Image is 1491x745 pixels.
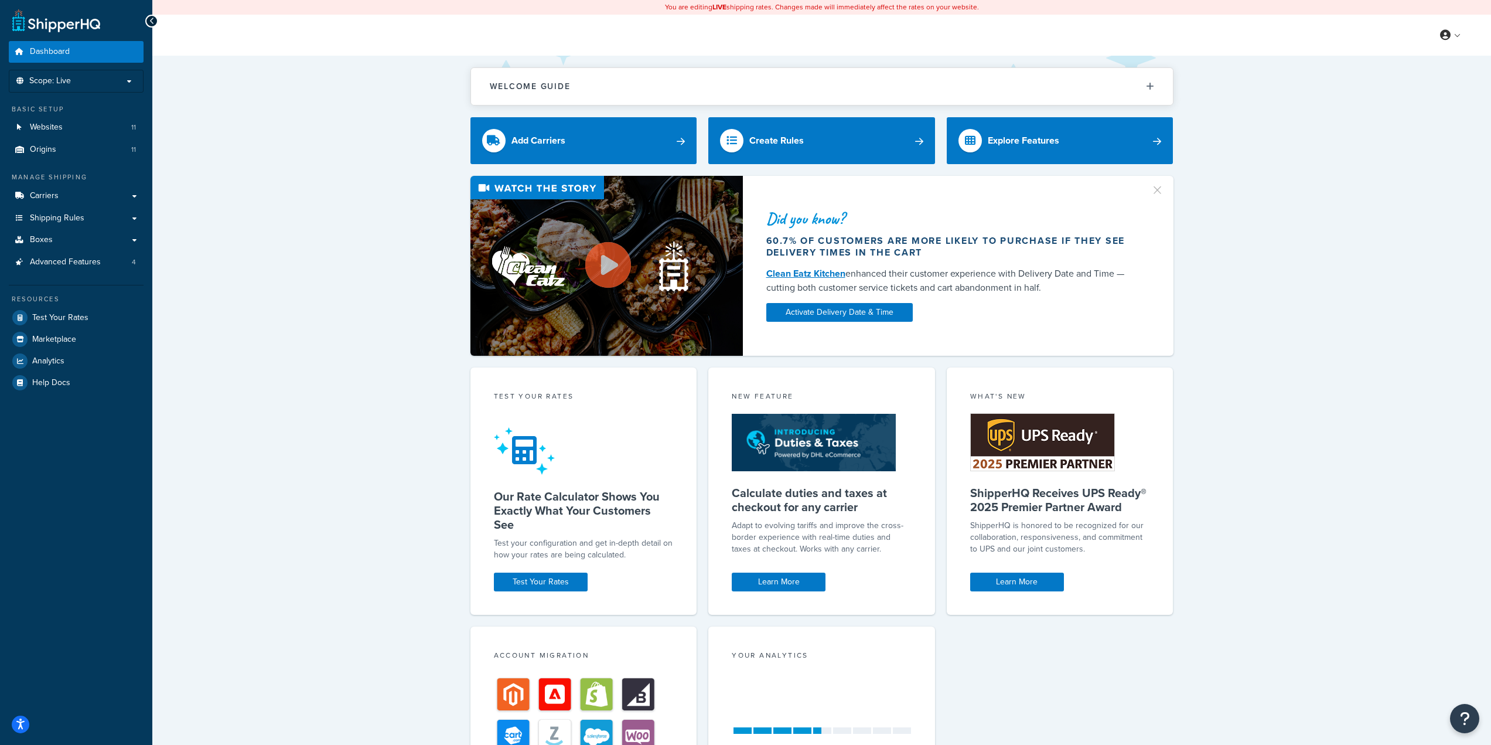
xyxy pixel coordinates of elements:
[30,257,101,267] span: Advanced Features
[766,267,1137,295] div: enhanced their customer experience with Delivery Date and Time — cutting both customer service ti...
[32,378,70,388] span: Help Docs
[494,538,674,561] div: Test your configuration and get in-depth detail on how your rates are being calculated.
[970,573,1064,591] a: Learn More
[9,117,144,138] li: Websites
[494,391,674,404] div: Test your rates
[30,213,84,223] span: Shipping Rules
[9,104,144,114] div: Basic Setup
[766,235,1137,258] div: 60.7% of customers are more likely to purchase if they see delivery times in the cart
[732,391,912,404] div: New Feature
[9,372,144,393] a: Help Docs
[1450,704,1479,733] button: Open Resource Center
[9,172,144,182] div: Manage Shipping
[9,229,144,251] a: Boxes
[708,117,935,164] a: Create Rules
[32,356,64,366] span: Analytics
[471,68,1173,105] button: Welcome Guide
[30,235,53,245] span: Boxes
[9,41,144,63] a: Dashboard
[30,145,56,155] span: Origins
[9,117,144,138] a: Websites11
[9,294,144,304] div: Resources
[32,335,76,345] span: Marketplace
[766,303,913,322] a: Activate Delivery Date & Time
[30,123,63,132] span: Websites
[749,132,804,149] div: Create Rules
[988,132,1059,149] div: Explore Features
[732,520,912,555] p: Adapt to evolving tariffs and improve the cross-border experience with real-time duties and taxes...
[970,520,1150,555] p: ShipperHQ is honored to be recognized for our collaboration, responsiveness, and commitment to UP...
[132,257,136,267] span: 4
[732,573,825,591] a: Learn More
[29,76,71,86] span: Scope: Live
[30,191,59,201] span: Carriers
[732,486,912,514] h5: Calculate duties and taxes at checkout for any carrier
[131,123,136,132] span: 11
[947,117,1173,164] a: Explore Features
[9,307,144,328] a: Test Your Rates
[9,329,144,350] a: Marketplace
[9,185,144,207] a: Carriers
[9,351,144,372] a: Analytics
[732,650,912,664] div: Your Analytics
[766,267,845,280] a: Clean Eatz Kitchen
[9,139,144,161] li: Origins
[494,489,674,532] h5: Our Rate Calculator Shows You Exactly What Your Customers See
[970,486,1150,514] h5: ShipperHQ Receives UPS Ready® 2025 Premier Partner Award
[32,313,88,323] span: Test Your Rates
[712,2,726,12] b: LIVE
[9,139,144,161] a: Origins11
[766,210,1137,227] div: Did you know?
[470,117,697,164] a: Add Carriers
[511,132,565,149] div: Add Carriers
[490,82,571,91] h2: Welcome Guide
[970,391,1150,404] div: What's New
[9,207,144,229] a: Shipping Rules
[131,145,136,155] span: 11
[9,251,144,273] li: Advanced Features
[494,573,588,591] a: Test Your Rates
[9,251,144,273] a: Advanced Features4
[494,650,674,664] div: Account Migration
[30,47,70,57] span: Dashboard
[470,176,743,356] img: Video thumbnail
